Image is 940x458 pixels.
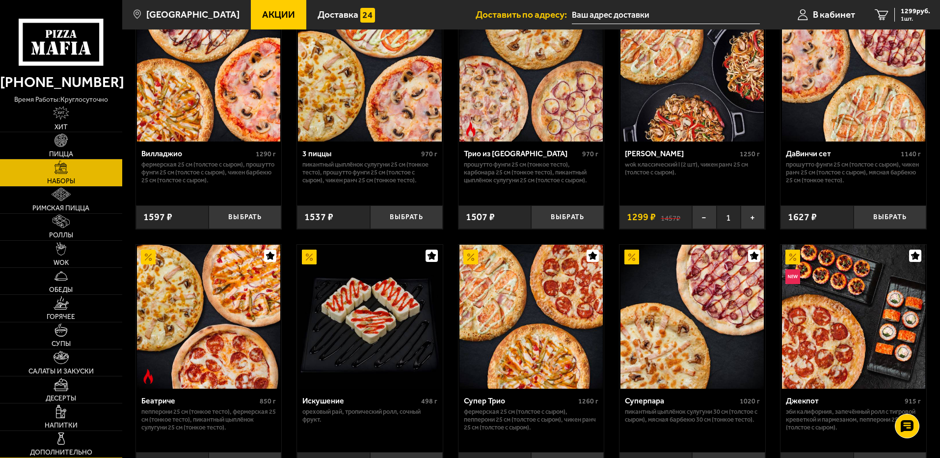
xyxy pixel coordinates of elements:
span: Наборы [47,178,75,185]
s: 1457 ₽ [661,212,680,222]
img: Супер Трио [459,245,603,388]
a: АкционныйСупер Трио [458,245,604,388]
span: Десерты [46,395,76,402]
a: АкционныйИскушение [297,245,443,388]
span: Обеды [49,286,73,293]
img: Акционный [302,250,317,264]
span: В кабинет [813,10,855,19]
p: Фермерская 25 см (толстое с сыром), Пепперони 25 см (толстое с сыром), Чикен Ранч 25 см (толстое ... [464,408,599,431]
img: Акционный [624,250,639,264]
span: 1020 г [740,397,760,405]
span: Пицца [49,151,73,158]
p: Эби Калифорния, Запечённый ролл с тигровой креветкой и пармезаном, Пепперони 25 см (толстое с сыр... [786,408,921,431]
span: 915 г [905,397,921,405]
span: 1537 ₽ [304,212,333,222]
div: Вилладжио [141,149,254,158]
span: Акции [262,10,295,19]
p: Ореховый рай, Тропический ролл, Сочный фрукт. [302,408,437,424]
span: 1299 руб. [901,8,930,15]
span: WOK [54,259,69,266]
span: 1507 ₽ [466,212,495,222]
img: Акционный [463,250,478,264]
span: Салаты и закуски [28,368,94,375]
img: 15daf4d41897b9f0e9f617042186c801.svg [360,8,375,23]
button: + [741,205,765,229]
span: 1250 г [740,150,760,158]
input: Ваш адрес доставки [572,6,760,24]
button: Выбрать [209,205,281,229]
span: Доставка [318,10,358,19]
span: 970 г [421,150,437,158]
span: 1299 ₽ [627,212,656,222]
div: 3 пиццы [302,149,419,158]
img: Суперпара [620,245,764,388]
button: − [692,205,716,229]
div: Суперпара [625,396,737,405]
p: Пикантный цыплёнок сулугуни 25 см (тонкое тесто), Прошутто Фунги 25 см (толстое с сыром), Чикен Р... [302,161,437,184]
div: Джекпот [786,396,902,405]
img: Острое блюдо [463,122,478,137]
span: Хит [54,124,68,131]
img: Акционный [785,250,800,264]
span: 498 г [421,397,437,405]
p: Пикантный цыплёнок сулугуни 30 см (толстое с сыром), Мясная Барбекю 30 см (тонкое тесто). [625,408,760,424]
span: 1 шт. [901,16,930,22]
span: Доставить по адресу: [476,10,572,19]
span: 1597 ₽ [143,212,172,222]
img: Искушение [298,245,441,388]
div: [PERSON_NAME] [625,149,737,158]
span: Римская пицца [32,205,89,212]
span: 970 г [582,150,598,158]
span: Горячее [47,314,75,320]
button: Выбрать [531,205,604,229]
div: Супер Трио [464,396,576,405]
div: Искушение [302,396,419,405]
span: Роллы [49,232,73,239]
span: Дополнительно [30,449,92,456]
span: Напитки [45,422,78,429]
img: Акционный [141,250,156,264]
img: Новинка [785,269,800,284]
span: 1 [717,205,741,229]
p: Пепперони 25 см (тонкое тесто), Фермерская 25 см (тонкое тесто), Пикантный цыплёнок сулугуни 25 с... [141,408,276,431]
span: 1260 г [578,397,598,405]
span: 850 г [260,397,276,405]
button: Выбрать [370,205,443,229]
span: [GEOGRAPHIC_DATA] [146,10,240,19]
a: АкционныйНовинкаДжекпот [780,245,926,388]
a: АкционныйСуперпара [619,245,765,388]
span: Супы [52,341,71,347]
img: Беатриче [137,245,280,388]
span: 1290 г [256,150,276,158]
p: Прошутто Фунги 25 см (тонкое тесто), Карбонара 25 см (тонкое тесто), Пикантный цыплёнок сулугуни ... [464,161,599,184]
p: Прошутто Фунги 25 см (толстое с сыром), Чикен Ранч 25 см (толстое с сыром), Мясная Барбекю 25 см ... [786,161,921,184]
span: 1140 г [901,150,921,158]
img: Джекпот [782,245,925,388]
div: Беатриче [141,396,258,405]
a: АкционныйОстрое блюдоБеатриче [136,245,282,388]
button: Выбрать [854,205,926,229]
span: Новолитовская улица, 4, подъезд 1 [572,6,760,24]
div: ДаВинчи сет [786,149,898,158]
span: 1627 ₽ [788,212,817,222]
p: Wok классический L (2 шт), Чикен Ранч 25 см (толстое с сыром). [625,161,760,176]
div: Трио из [GEOGRAPHIC_DATA] [464,149,580,158]
p: Фермерская 25 см (толстое с сыром), Прошутто Фунги 25 см (толстое с сыром), Чикен Барбекю 25 см (... [141,161,276,184]
img: Острое блюдо [141,369,156,384]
